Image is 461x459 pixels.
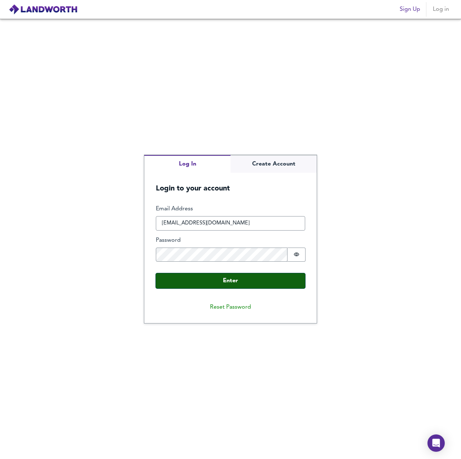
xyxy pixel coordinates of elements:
span: Sign Up [400,4,420,14]
input: e.g. joe@bloggs.com [156,216,305,231]
label: Password [156,236,305,245]
button: Enter [156,273,305,288]
button: Create Account [230,155,317,173]
button: Log In [144,155,230,173]
label: Email Address [156,205,305,213]
img: logo [9,4,78,15]
span: Log in [432,4,449,14]
h5: Login to your account [144,173,317,193]
div: Open Intercom Messenger [427,434,445,452]
button: Reset Password [204,300,257,314]
button: Log in [429,2,452,17]
button: Sign Up [397,2,423,17]
button: Show password [287,248,306,262]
